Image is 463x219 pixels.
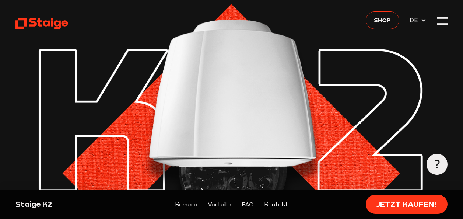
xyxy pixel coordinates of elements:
a: Jetzt kaufen! [366,195,448,213]
div: Staige K2 [15,199,117,209]
span: DE [410,15,421,25]
a: Shop [366,11,399,29]
a: Vorteile [208,200,231,209]
a: Kontakt [264,200,288,209]
a: Kamera [175,200,197,209]
span: Shop [374,15,391,25]
a: FAQ [242,200,254,209]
